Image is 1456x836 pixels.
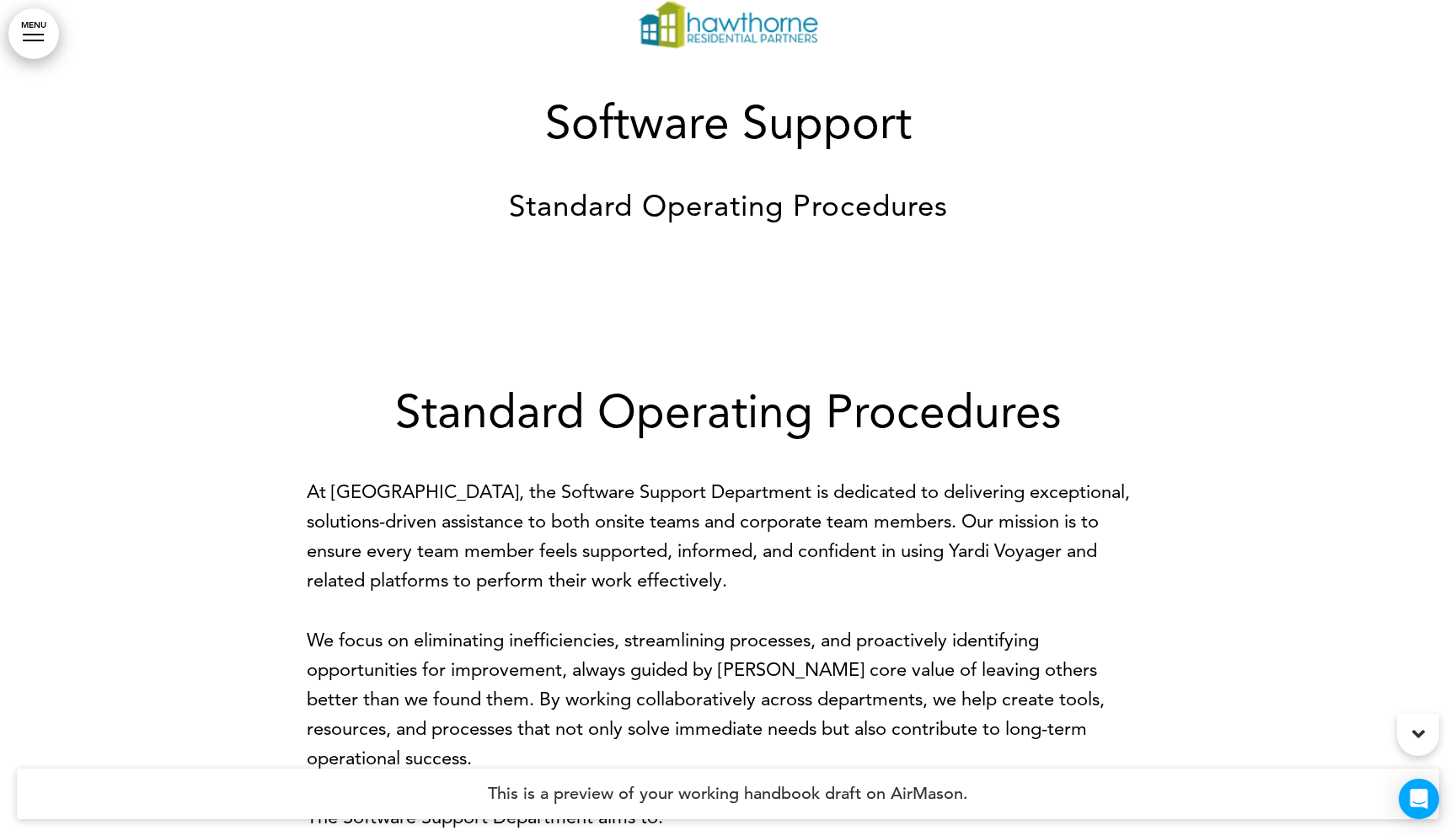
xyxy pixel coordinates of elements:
[17,769,1439,819] h4: This is a preview of your working handbook draft on AirMason.
[307,389,1149,435] h1: Standard Operating Procedures
[8,8,59,59] a: MENU
[638,2,818,49] img: 1756277009176-1.png
[1399,779,1439,819] div: Open Intercom Messenger
[307,99,1149,145] h1: Software Support
[307,625,1149,774] p: We focus on eliminating inefficiencies, streamlining processes, and proactively identifying oppor...
[307,190,1149,220] h4: Standard Operating Procedures
[307,477,1149,596] p: At [GEOGRAPHIC_DATA], the Software Support Department is dedicated to delivering exceptional, sol...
